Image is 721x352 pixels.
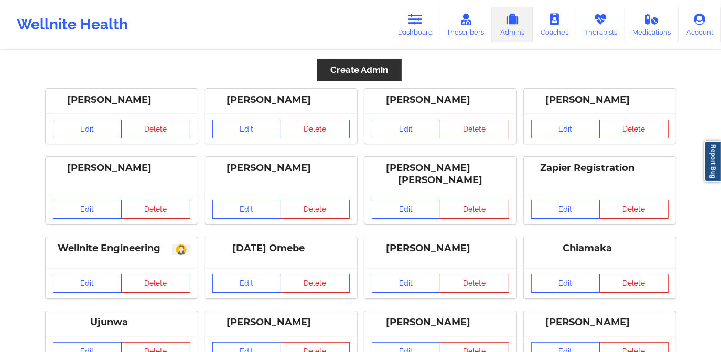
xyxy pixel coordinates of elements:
a: Prescribers [440,7,492,42]
a: Edit [531,120,600,138]
a: Edit [212,200,282,219]
a: Edit [372,120,441,138]
a: Edit [53,120,122,138]
div: [PERSON_NAME] [531,94,669,106]
a: Edit [212,274,282,293]
div: [PERSON_NAME] [212,162,350,174]
button: Delete [440,200,509,219]
a: Edit [531,274,600,293]
button: Delete [121,274,190,293]
button: Delete [599,274,669,293]
button: Delete [121,200,190,219]
a: Edit [372,200,441,219]
div: Ujunwa [53,316,190,328]
div: [PERSON_NAME] [372,316,509,328]
a: Report Bug [704,141,721,182]
div: [DATE] Omebe [212,242,350,254]
a: Edit [53,200,122,219]
a: Admins [492,7,533,42]
a: Account [679,7,721,42]
a: Coaches [533,7,576,42]
a: Dashboard [390,7,440,42]
button: Delete [440,274,509,293]
button: Delete [121,120,190,138]
button: Delete [281,200,350,219]
a: Therapists [576,7,625,42]
div: [PERSON_NAME] [372,242,509,254]
a: Edit [531,200,600,219]
div: [PERSON_NAME] [53,94,190,106]
a: Medications [625,7,679,42]
button: Delete [599,120,669,138]
img: avatar.png [172,244,190,255]
button: Delete [440,120,509,138]
button: Create Admin [317,59,401,81]
div: [PERSON_NAME] [531,316,669,328]
a: Edit [372,274,441,293]
div: Wellnite Engineering [53,242,190,254]
div: [PERSON_NAME] [PERSON_NAME] [372,162,509,186]
button: Delete [281,120,350,138]
div: Chiamaka [531,242,669,254]
button: Delete [599,200,669,219]
div: [PERSON_NAME] [212,316,350,328]
div: [PERSON_NAME] [53,162,190,174]
a: Edit [212,120,282,138]
div: [PERSON_NAME] [212,94,350,106]
div: Zapier Registration [531,162,669,174]
div: [PERSON_NAME] [372,94,509,106]
a: Edit [53,274,122,293]
button: Delete [281,274,350,293]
